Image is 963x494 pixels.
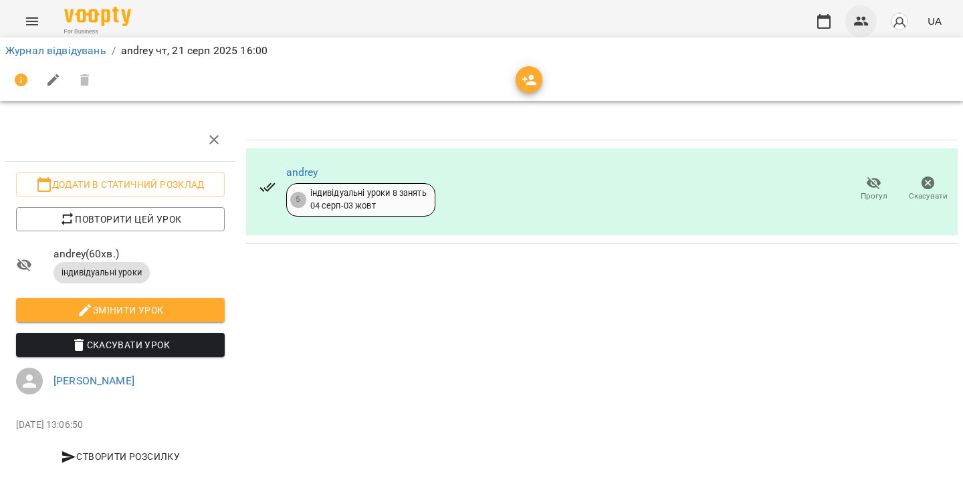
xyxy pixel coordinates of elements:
[16,207,225,231] button: Повторити цей урок
[27,337,214,353] span: Скасувати Урок
[27,176,214,193] span: Додати в статичний розклад
[310,187,427,212] div: індивідуальні уроки 8 занять 04 серп - 03 жовт
[16,5,48,37] button: Menu
[290,192,306,208] div: 5
[909,191,948,202] span: Скасувати
[16,333,225,357] button: Скасувати Урок
[890,12,909,31] img: avatar_s.png
[121,43,267,59] p: andrey чт, 21 серп 2025 16:00
[53,267,150,279] span: індивідуальні уроки
[922,9,947,33] button: UA
[286,166,318,178] a: andrey
[5,44,106,57] a: Журнал відвідувань
[21,449,219,465] span: Створити розсилку
[16,298,225,322] button: Змінити урок
[27,211,214,227] span: Повторити цей урок
[861,191,887,202] span: Прогул
[847,170,901,208] button: Прогул
[64,7,131,26] img: Voopty Logo
[64,27,131,36] span: For Business
[16,445,225,469] button: Створити розсилку
[5,43,958,59] nav: breadcrumb
[901,170,955,208] button: Скасувати
[53,374,134,387] a: [PERSON_NAME]
[928,14,942,28] span: UA
[16,172,225,197] button: Додати в статичний розклад
[112,43,116,59] li: /
[53,246,225,262] span: andrey ( 60 хв. )
[16,418,225,432] p: [DATE] 13:06:50
[27,302,214,318] span: Змінити урок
